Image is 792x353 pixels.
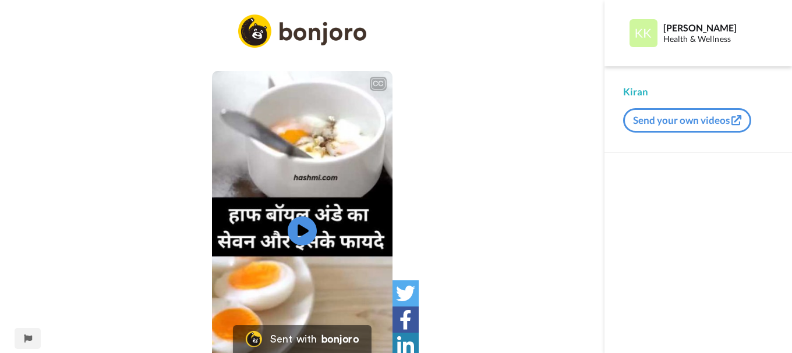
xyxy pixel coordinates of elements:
[663,22,773,33] div: [PERSON_NAME]
[663,34,773,44] div: Health & Wellness
[321,334,359,344] div: bonjoro
[630,19,657,47] img: Profile Image
[371,78,386,90] div: CC
[623,85,773,99] div: Kiran
[238,15,366,48] img: logo_full.png
[233,325,372,353] a: Bonjoro LogoSent withbonjoro
[270,334,317,344] div: Sent with
[623,108,751,133] button: Send your own videos
[246,331,262,347] img: Bonjoro Logo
